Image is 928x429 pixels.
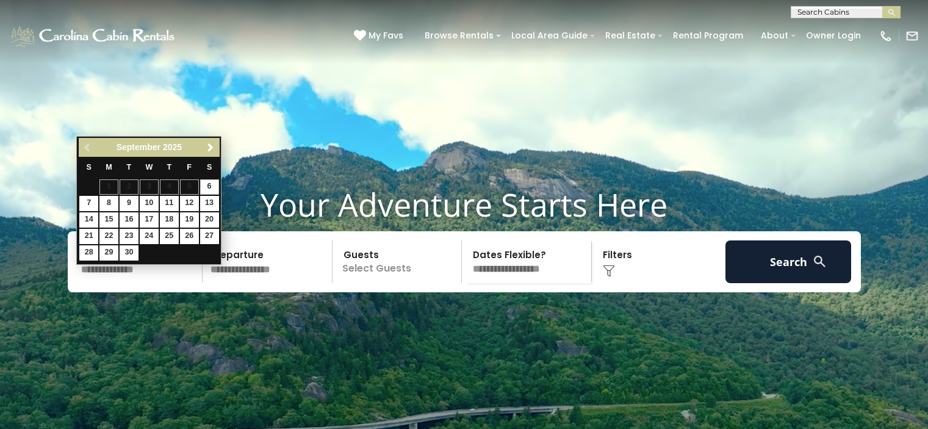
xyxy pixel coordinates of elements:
[755,26,794,45] a: About
[369,29,403,42] span: My Favs
[160,196,179,211] a: 11
[160,229,179,244] a: 25
[86,163,91,171] span: Sunday
[145,163,153,171] span: Wednesday
[187,163,192,171] span: Friday
[200,229,219,244] a: 27
[812,254,827,269] img: search-regular-white.png
[9,186,919,223] h1: Your Adventure Starts Here
[163,142,182,152] span: 2025
[120,196,138,211] a: 9
[79,245,98,261] a: 28
[336,240,462,283] p: Select Guests
[9,24,178,48] img: White-1-1-2.png
[140,196,159,211] a: 10
[99,229,118,244] a: 22
[206,143,215,153] span: Next
[120,212,138,228] a: 16
[800,26,867,45] a: Owner Login
[120,245,138,261] a: 30
[603,265,615,277] img: filter--v1.png
[99,245,118,261] a: 29
[180,196,199,211] a: 12
[120,229,138,244] a: 23
[167,163,171,171] span: Thursday
[200,196,219,211] a: 13
[79,212,98,228] a: 14
[200,212,219,228] a: 20
[99,212,118,228] a: 15
[879,29,893,43] img: phone-regular-white.png
[725,240,852,283] button: Search
[419,26,500,45] a: Browse Rentals
[160,212,179,228] a: 18
[667,26,749,45] a: Rental Program
[140,229,159,244] a: 24
[79,229,98,244] a: 21
[127,163,132,171] span: Tuesday
[180,229,199,244] a: 26
[79,196,98,211] a: 7
[905,29,919,43] img: mail-regular-white.png
[106,163,112,171] span: Monday
[200,179,219,195] a: 6
[599,26,661,45] a: Real Estate
[207,163,212,171] span: Saturday
[180,212,199,228] a: 19
[140,212,159,228] a: 17
[203,140,218,155] a: Next
[117,142,160,152] span: September
[99,196,118,211] a: 8
[354,29,406,43] a: My Favs
[505,26,594,45] a: Local Area Guide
